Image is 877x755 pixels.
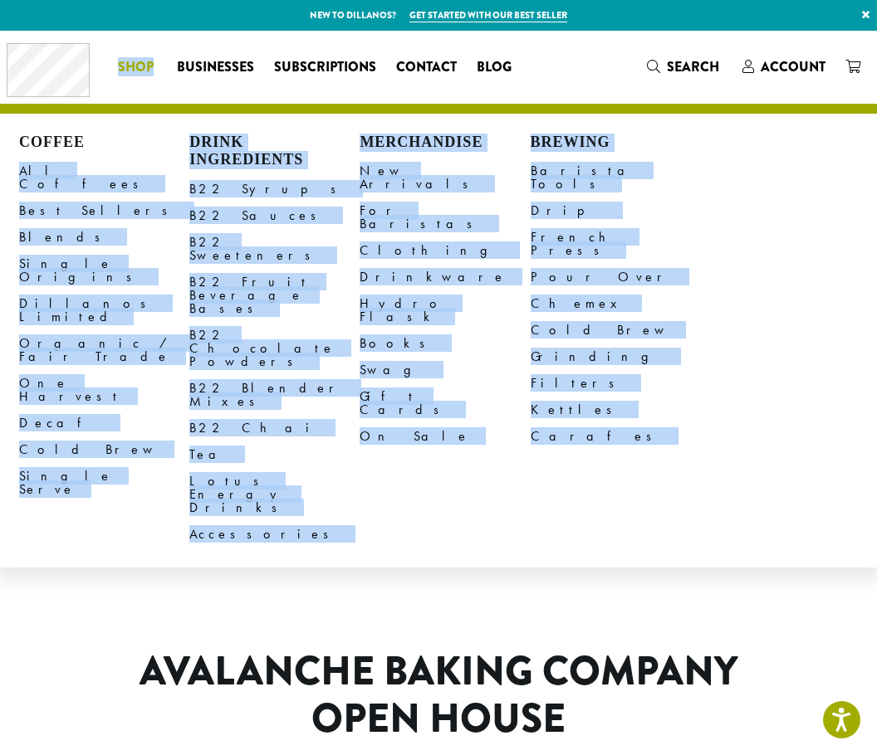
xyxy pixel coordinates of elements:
[409,8,567,22] a: Get started with our best seller
[477,57,512,78] span: Blog
[531,397,701,423] a: Kettles
[19,290,189,330] a: Dillanos Limited
[177,57,254,78] span: Businesses
[360,423,530,450] a: On Sale
[19,330,189,370] a: Organic / Fair Trade
[189,269,360,322] a: B22 Fruit Beverage Bases
[360,134,530,152] h4: Merchandise
[761,57,826,76] span: Account
[667,57,719,76] span: Search
[189,375,360,415] a: B22 Blender Mixes
[19,251,189,290] a: Single Origins
[637,53,732,80] a: Search
[360,383,530,423] a: Gift Cards
[19,134,189,152] h4: Coffee
[274,57,376,78] span: Subscriptions
[531,197,701,224] a: Drip
[531,224,701,264] a: French Press
[360,330,530,357] a: Books
[531,290,701,317] a: Chemex
[360,197,530,237] a: For Baristas
[531,423,701,450] a: Carafes
[189,176,360,202] a: B22 Syrups
[118,57,154,78] span: Shop
[19,158,189,197] a: All Coffees
[19,224,189,251] a: Blends
[189,134,360,169] h4: Drink Ingredients
[19,370,189,410] a: One Harvest
[360,290,530,330] a: Hydro Flask
[19,410,189,436] a: Decaf
[531,134,701,152] h4: Brewing
[19,197,189,224] a: Best Sellers
[189,441,360,468] a: Tea
[189,415,360,441] a: B22 Chai
[19,436,189,463] a: Cold Brew
[360,264,530,290] a: Drinkware
[129,648,749,743] h1: Avalanche Baking Company Open House
[531,158,701,197] a: Barista Tools
[360,158,530,197] a: New Arrivals
[189,202,360,229] a: B22 Sauces
[189,322,360,375] a: B22 Chocolate Powders
[531,264,701,290] a: Pour Over
[189,468,360,521] a: Lotus Energy Drinks
[108,54,167,80] a: Shop
[531,317,701,343] a: Cold Brew
[189,521,360,548] a: Accessories
[396,57,457,78] span: Contact
[360,237,530,264] a: Clothing
[360,357,530,383] a: Swag
[531,343,701,370] a: Grinding
[189,229,360,269] a: B22 Sweeteners
[19,463,189,503] a: Single Serve
[531,370,701,397] a: Filters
